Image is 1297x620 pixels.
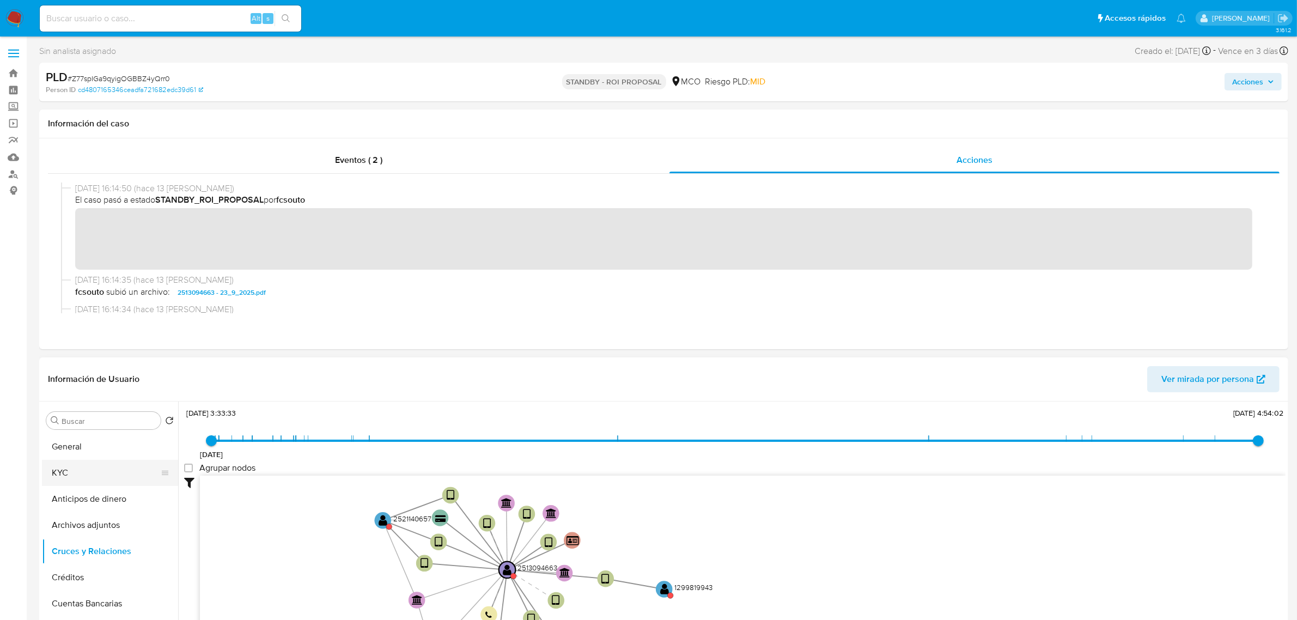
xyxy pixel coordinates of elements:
[42,460,169,486] button: KYC
[1135,44,1211,58] div: Creado el: [DATE]
[671,76,701,88] div: MCO
[42,434,178,460] button: General
[68,73,170,84] span: # Z77spIGa9qyigOGBBZ4yQrr0
[1161,366,1254,392] span: Ver mirada por persona
[483,518,491,530] text: 
[421,557,428,569] text: 
[48,374,139,385] h1: Información de Usuario
[1212,13,1274,23] p: felipe.cayon@mercadolibre.com
[435,514,446,522] text: 
[562,74,666,89] p: STANDBY - ROI PROPOSAL
[275,11,297,26] button: search-icon
[567,535,579,546] text: 
[252,13,260,23] span: Alt
[199,463,255,473] span: Agrupar nodos
[674,582,713,593] text: 1299819943
[200,449,223,460] span: [DATE]
[42,591,178,617] button: Cuentas Bancarias
[559,568,570,578] text: 
[447,489,454,501] text: 
[1105,13,1166,24] span: Accesos rápidos
[40,11,301,26] input: Buscar usuario o caso...
[957,154,992,166] span: Acciones
[393,513,431,524] text: 2521140657
[266,13,270,23] span: s
[42,512,178,538] button: Archivos adjuntos
[78,85,203,95] a: cd4807165346ceadfa721682edc39d61
[1147,366,1280,392] button: Ver mirada por persona
[412,595,423,605] text: 
[1232,73,1263,90] span: Acciones
[1233,408,1283,418] span: [DATE] 4:54:02
[546,508,557,518] text: 
[184,464,193,472] input: Agrupar nodos
[42,564,178,591] button: Créditos
[545,537,552,549] text: 
[62,416,156,426] input: Buscar
[335,154,382,166] span: Eventos ( 2 )
[751,75,766,88] span: MID
[517,562,557,573] text: 2513094663
[1277,13,1289,24] a: Salir
[1177,14,1186,23] a: Notificaciones
[42,538,178,564] button: Cruces y Relaciones
[485,611,492,619] text: 
[435,536,442,548] text: 
[602,573,610,585] text: 
[42,486,178,512] button: Anticipos de dinero
[523,508,531,520] text: 
[501,498,512,508] text: 
[1225,73,1282,90] button: Acciones
[503,564,512,576] text: 
[552,594,560,606] text: 
[379,514,387,526] text: 
[660,583,669,595] text: 
[1213,44,1216,58] span: -
[165,416,174,428] button: Volver al orden por defecto
[46,85,76,95] b: Person ID
[51,416,59,425] button: Buscar
[39,45,116,57] span: Sin analista asignado
[48,118,1280,129] h1: Información del caso
[1218,45,1278,57] span: Vence en 3 días
[186,408,236,418] span: [DATE] 3:33:33
[705,76,766,88] span: Riesgo PLD:
[46,68,68,86] b: PLD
